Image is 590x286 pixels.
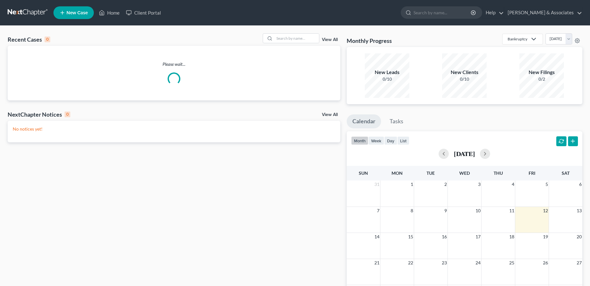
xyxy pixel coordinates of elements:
[368,136,384,145] button: week
[542,207,549,214] span: 12
[66,10,88,15] span: New Case
[477,180,481,188] span: 3
[374,180,380,188] span: 31
[519,69,564,76] div: New Filings
[545,180,549,188] span: 5
[504,7,582,18] a: [PERSON_NAME] & Associates
[444,207,448,214] span: 9
[459,170,470,176] span: Wed
[392,170,403,176] span: Mon
[347,37,392,44] h3: Monthly Progress
[542,259,549,267] span: 26
[359,170,368,176] span: Sun
[529,170,535,176] span: Fri
[322,112,338,117] a: View All
[509,233,515,241] span: 18
[482,7,504,18] a: Help
[407,259,414,267] span: 22
[494,170,503,176] span: Thu
[374,259,380,267] span: 21
[410,180,414,188] span: 1
[542,233,549,241] span: 19
[413,7,472,18] input: Search by name...
[351,136,368,145] button: month
[365,76,409,82] div: 0/10
[365,69,409,76] div: New Leads
[441,233,448,241] span: 16
[511,180,515,188] span: 4
[475,233,481,241] span: 17
[376,207,380,214] span: 7
[8,36,50,43] div: Recent Cases
[384,114,409,128] a: Tasks
[8,111,70,118] div: NextChapter Notices
[444,180,448,188] span: 2
[509,207,515,214] span: 11
[8,61,340,67] p: Please wait...
[454,150,475,157] h2: [DATE]
[475,207,481,214] span: 10
[508,36,527,42] div: Bankruptcy
[441,259,448,267] span: 23
[579,180,582,188] span: 6
[274,34,319,43] input: Search by name...
[96,7,123,18] a: Home
[45,37,50,42] div: 0
[322,37,338,42] a: View All
[13,126,335,132] p: No notices yet!
[442,69,487,76] div: New Clients
[576,233,582,241] span: 20
[442,76,487,82] div: 0/10
[397,136,409,145] button: list
[384,136,397,145] button: day
[407,233,414,241] span: 15
[475,259,481,267] span: 24
[427,170,435,176] span: Tue
[576,207,582,214] span: 13
[519,76,564,82] div: 0/2
[65,112,70,117] div: 0
[123,7,164,18] a: Client Portal
[562,170,570,176] span: Sat
[576,259,582,267] span: 27
[347,114,381,128] a: Calendar
[509,259,515,267] span: 25
[374,233,380,241] span: 14
[410,207,414,214] span: 8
